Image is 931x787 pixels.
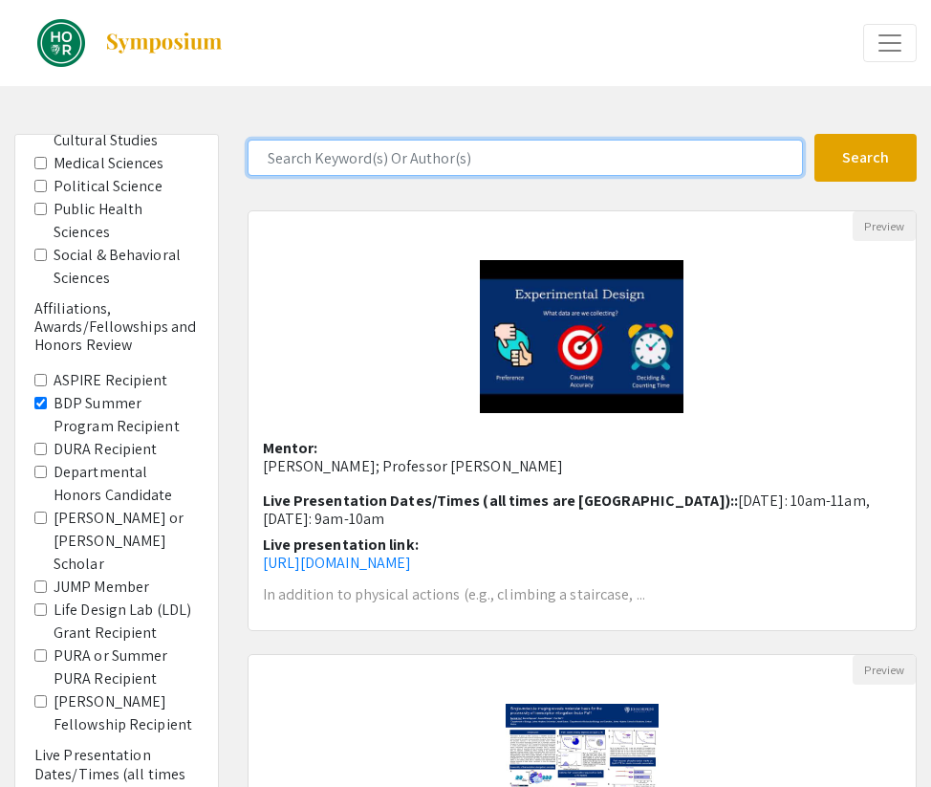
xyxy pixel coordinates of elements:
label: Medical Sciences [54,152,164,175]
label: DURA Recipient [54,438,157,461]
span: Live presentation link: [263,535,419,555]
iframe: Chat [14,701,81,773]
button: Preview [853,655,916,685]
button: Preview [853,211,916,241]
button: Search [814,134,917,182]
a: [URL][DOMAIN_NAME] [263,553,412,573]
img: DREAMS Spring 2025 [37,19,85,67]
label: [PERSON_NAME] or [PERSON_NAME] Scholar [54,507,199,576]
label: Public Health Sciences [54,198,199,244]
img: <p>The Perception of Countability: A Case Study of ‘Mental Affordances’</p> [461,241,703,432]
label: PURA or Summer PURA Recipient [54,645,199,690]
h6: Affiliations, Awards/Fellowships and Honors Review [34,299,199,355]
label: Social & Behavioral Sciences [54,244,199,290]
div: Open Presentation <p>The Perception of Countability: A Case Study of ‘Mental Affordances’</p> [248,210,918,631]
label: Life Design Lab (LDL) Grant Recipient [54,599,199,645]
label: [PERSON_NAME] Fellowship Recipient [54,690,199,736]
label: BDP Summer Program Recipient [54,392,199,438]
span: Mentor: [263,438,318,458]
span: [DATE]: 10am-11am, [DATE]: 9am-10am [263,491,870,529]
p: [PERSON_NAME]; Professor [PERSON_NAME] [263,457,902,475]
img: Symposium by ForagerOne [104,32,224,55]
span: In addition to physical actions (e.g., climbing a staircase, ... [263,584,645,604]
input: Search Keyword(s) Or Author(s) [248,140,804,176]
label: Political Science [54,175,162,198]
span: Live Presentation Dates/Times (all times are [GEOGRAPHIC_DATA]):: [263,491,739,511]
button: Expand or Collapse Menu [863,24,917,62]
a: DREAMS Spring 2025 [14,19,224,67]
label: Departmental Honors Candidate [54,461,199,507]
label: ASPIRE Recipient [54,369,168,392]
label: JUMP Member [54,576,149,599]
